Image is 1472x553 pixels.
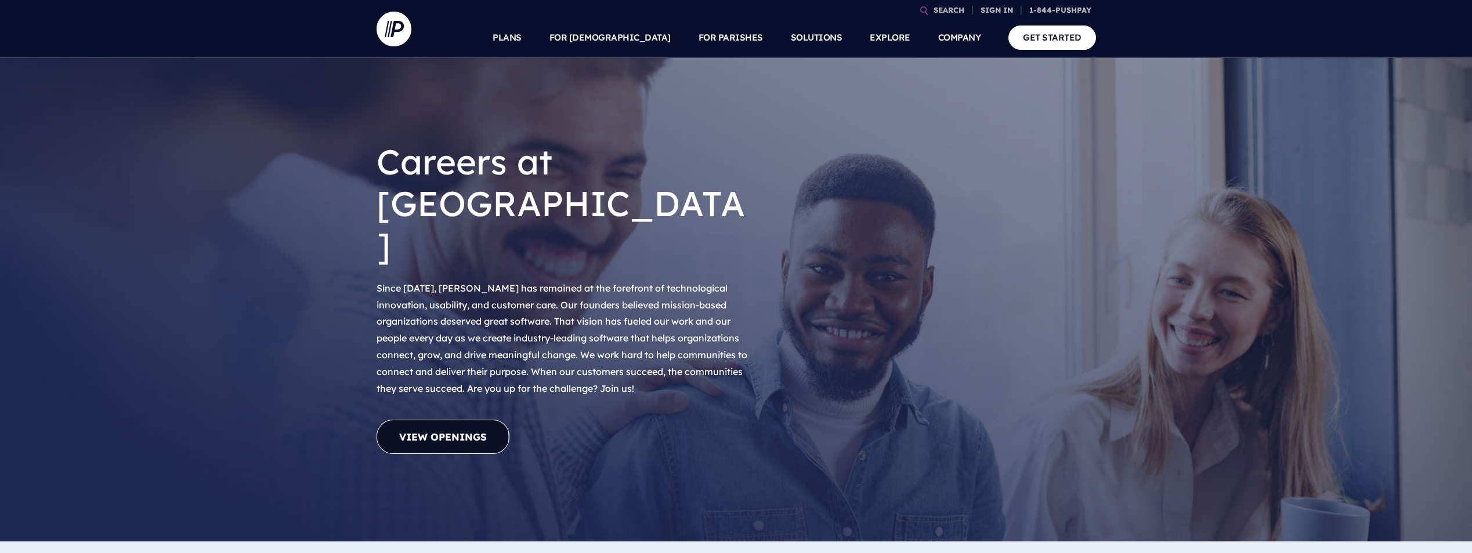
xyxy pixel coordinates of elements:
a: GET STARTED [1008,26,1096,49]
a: FOR [DEMOGRAPHIC_DATA] [549,17,671,58]
a: SOLUTIONS [791,17,842,58]
a: PLANS [493,17,522,58]
span: Since [DATE], [PERSON_NAME] has remained at the forefront of technological innovation, usability,... [377,282,747,394]
h1: Careers at [GEOGRAPHIC_DATA] [377,132,754,275]
a: FOR PARISHES [699,17,763,58]
a: EXPLORE [870,17,910,58]
a: View Openings [377,420,509,454]
a: COMPANY [938,17,981,58]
